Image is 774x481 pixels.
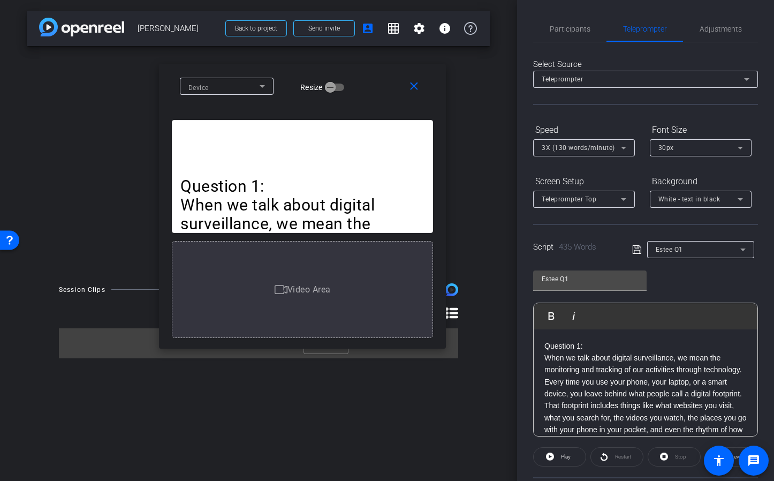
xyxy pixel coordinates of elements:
div: Speed [533,121,635,139]
div: Session Clips [59,284,105,295]
span: Video Area [287,284,331,294]
span: Send invite [308,24,340,33]
span: Teleprompter Top [542,196,596,203]
mat-icon: settings [413,22,426,35]
img: app-logo [39,18,124,36]
span: Play [561,454,571,460]
input: Title [542,273,638,285]
p: Question 1: When we talk about digital surveillance, we mean the monitoring and tracking of our a... [180,177,424,459]
span: [PERSON_NAME] [138,18,219,39]
mat-icon: info [438,22,451,35]
span: Teleprompter [542,76,583,83]
span: Adjustments [700,25,742,33]
span: Estee Q1 [656,246,683,253]
p: Question 1: When we talk about digital surveillance, we mean the monitoring and tracking of our a... [544,340,747,448]
span: Participants [550,25,590,33]
mat-icon: account_box [361,22,374,35]
mat-icon: message [747,454,760,467]
span: 435 Words [559,242,596,252]
mat-icon: close [407,80,421,93]
div: Screen Setup [533,172,635,191]
div: Font Size [650,121,752,139]
div: Background [650,172,752,191]
img: Session clips [445,283,458,296]
div: Script [533,241,617,253]
mat-icon: grid_on [387,22,400,35]
div: Select Source [533,58,758,71]
label: Resize [300,82,325,93]
div: Waiting for subjects to join... [27,46,490,273]
mat-label: Device [188,84,208,92]
span: 3X (130 words/minute) [542,144,615,152]
mat-icon: accessibility [712,454,725,467]
span: Preview [729,454,747,460]
span: Back to project [235,25,277,32]
button: Bold (⌘B) [541,305,561,327]
span: 30px [658,144,674,152]
span: Teleprompter [623,25,667,33]
span: White - text in black [658,196,720,203]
